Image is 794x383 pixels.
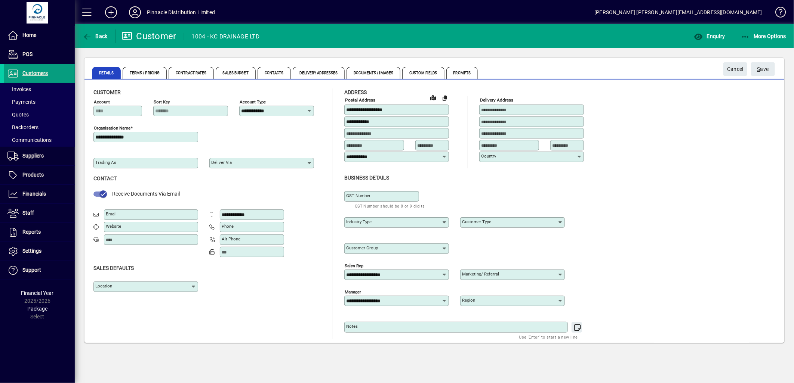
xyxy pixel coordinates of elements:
[293,67,345,79] span: Delivery Addresses
[95,283,112,289] mat-label: Location
[240,99,266,105] mat-label: Account Type
[95,160,116,165] mat-label: Trading as
[692,29,727,43] button: Enquiry
[83,33,108,39] span: Back
[346,245,378,250] mat-label: Customer group
[27,306,47,312] span: Package
[222,236,240,242] mat-label: Alt Phone
[355,202,425,210] mat-hint: GST Number should be 8 or 9 digits
[93,175,117,181] span: Contact
[99,6,123,19] button: Add
[727,63,744,75] span: Cancel
[345,263,363,268] mat-label: Sales rep
[106,224,121,229] mat-label: Website
[757,63,769,75] span: ave
[7,137,52,143] span: Communications
[94,125,130,131] mat-label: Organisation name
[106,211,117,217] mat-label: Email
[446,67,478,79] span: Prompts
[112,191,180,197] span: Receive Documents Via Email
[154,99,170,105] mat-label: Sort key
[427,91,439,103] a: View on map
[4,223,75,242] a: Reports
[462,219,491,224] mat-label: Customer type
[7,124,39,130] span: Backorders
[694,33,725,39] span: Enquiry
[757,66,760,72] span: S
[22,172,44,178] span: Products
[4,121,75,134] a: Backorders
[216,67,256,79] span: Sales Budget
[22,191,46,197] span: Financials
[21,290,54,296] span: Financial Year
[81,29,110,43] button: Back
[123,6,147,19] button: Profile
[739,29,788,43] button: More Options
[462,271,499,277] mat-label: Marketing/ Referral
[22,70,48,76] span: Customers
[594,6,762,18] div: [PERSON_NAME] [PERSON_NAME][EMAIL_ADDRESS][DOMAIN_NAME]
[4,45,75,64] a: POS
[93,265,134,271] span: Sales defaults
[4,242,75,261] a: Settings
[751,62,775,76] button: Save
[347,67,400,79] span: Documents / Images
[75,29,116,43] app-page-header-button: Back
[4,147,75,165] a: Suppliers
[770,1,785,26] a: Knowledge Base
[192,31,260,43] div: 1004 - KC DRAINAGE LTD
[94,99,110,105] mat-label: Account
[147,6,215,18] div: Pinnacle Distribution Limited
[22,51,33,57] span: POS
[402,67,444,79] span: Custom Fields
[439,92,451,104] button: Copy to Delivery address
[258,67,291,79] span: Contacts
[123,67,167,79] span: Terms / Pricing
[222,224,234,229] mat-label: Phone
[22,229,41,235] span: Reports
[4,96,75,108] a: Payments
[346,219,372,224] mat-label: Industry type
[22,32,36,38] span: Home
[169,67,213,79] span: Contract Rates
[344,89,367,95] span: Address
[4,166,75,184] a: Products
[346,324,358,329] mat-label: Notes
[481,153,496,159] mat-label: Country
[4,26,75,45] a: Home
[7,86,31,92] span: Invoices
[4,204,75,222] a: Staff
[345,289,361,294] mat-label: Manager
[4,261,75,280] a: Support
[4,134,75,146] a: Communications
[519,333,578,341] mat-hint: Use 'Enter' to start a new line
[346,193,370,198] mat-label: GST Number
[7,112,29,118] span: Quotes
[4,83,75,96] a: Invoices
[92,67,121,79] span: Details
[462,298,475,303] mat-label: Region
[344,175,389,181] span: Business details
[7,99,36,105] span: Payments
[723,62,747,76] button: Cancel
[93,89,121,95] span: Customer
[211,160,232,165] mat-label: Deliver via
[741,33,787,39] span: More Options
[22,210,34,216] span: Staff
[22,248,41,254] span: Settings
[4,185,75,203] a: Financials
[121,30,176,42] div: Customer
[22,153,44,159] span: Suppliers
[4,108,75,121] a: Quotes
[22,267,41,273] span: Support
